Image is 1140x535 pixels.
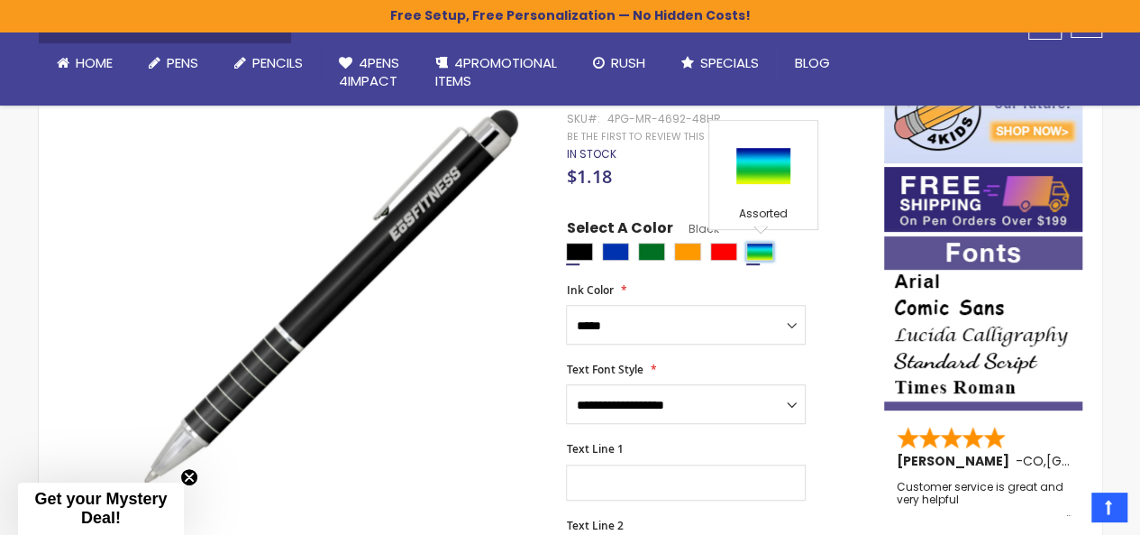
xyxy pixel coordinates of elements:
[252,53,303,72] span: Pencils
[167,53,198,72] span: Pens
[18,483,184,535] div: Get your Mystery Deal!Close teaser
[417,43,575,102] a: 4PROMOTIONALITEMS
[884,167,1082,232] img: Free shipping on orders over $199
[714,207,813,225] div: Assorted
[339,53,399,90] span: 4Pens 4impact
[566,111,599,126] strong: SKU
[566,146,616,161] span: In stock
[606,112,720,126] div: 4PG-MR-4692-48HR
[76,53,113,72] span: Home
[131,85,543,497] img: celebrity-metal-stylus-twist-pen-48-hr-black_1.jpg
[884,59,1082,163] img: 4pens 4 kids
[674,243,701,261] div: Orange
[216,43,321,83] a: Pencils
[710,243,737,261] div: Red
[566,218,672,243] span: Select A Color
[672,221,718,236] span: Black
[638,243,665,261] div: Green
[884,236,1082,410] img: font-personalization-examples
[897,452,1016,470] span: [PERSON_NAME]
[566,518,623,533] span: Text Line 2
[566,147,616,161] div: Availability
[777,43,848,83] a: Blog
[991,486,1140,535] iframe: Google Customer Reviews
[566,362,643,377] span: Text Font Style
[746,243,773,261] div: Assorted
[566,282,613,298] span: Ink Color
[39,43,131,83] a: Home
[566,130,755,143] a: Be the first to review this product
[34,490,167,527] span: Get your Mystery Deal!
[795,53,830,72] span: Blog
[180,468,198,486] button: Close teaser
[435,53,557,90] span: 4PROMOTIONAL ITEMS
[566,243,593,261] div: Black
[1023,452,1044,470] span: CO
[897,481,1072,520] div: Customer service is great and very helpful
[131,43,216,83] a: Pens
[566,441,623,457] span: Text Line 1
[602,243,629,261] div: Blue
[575,43,663,83] a: Rush
[663,43,777,83] a: Specials
[700,53,759,72] span: Specials
[611,53,645,72] span: Rush
[321,43,417,102] a: 4Pens4impact
[566,164,611,189] span: $1.18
